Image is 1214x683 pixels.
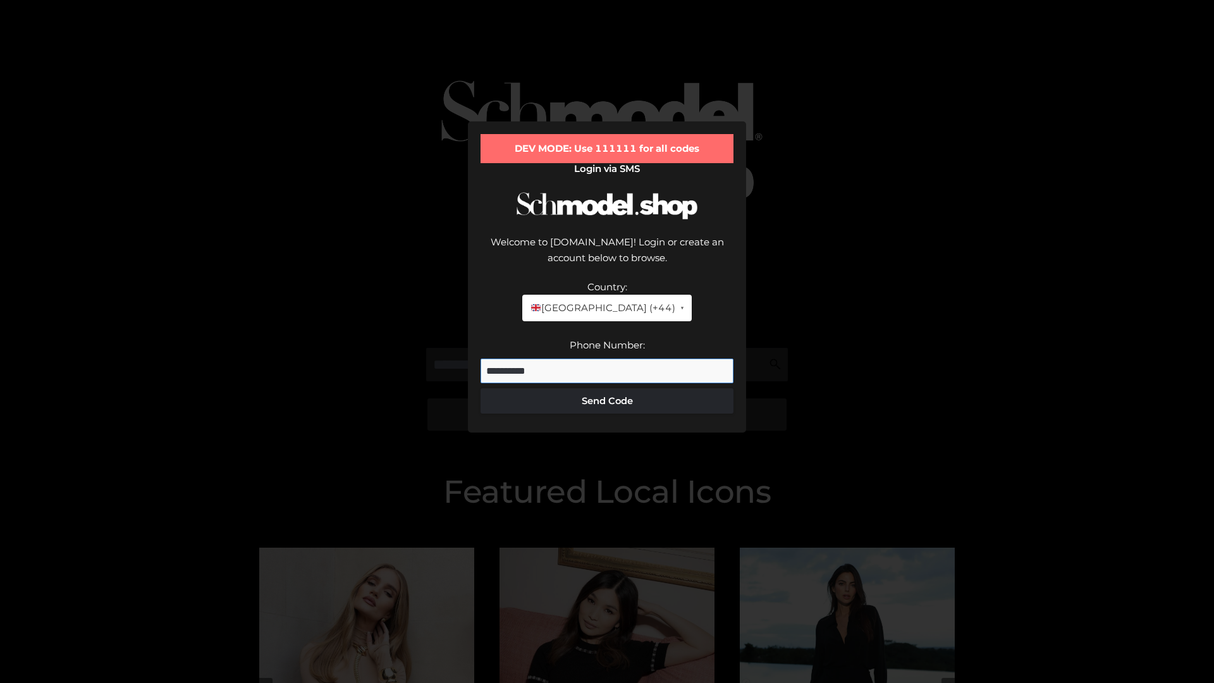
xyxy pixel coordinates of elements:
[481,134,733,163] div: DEV MODE: Use 111111 for all codes
[570,339,645,351] label: Phone Number:
[512,181,702,231] img: Schmodel Logo
[587,281,627,293] label: Country:
[481,163,733,175] h2: Login via SMS
[481,388,733,414] button: Send Code
[530,300,675,316] span: [GEOGRAPHIC_DATA] (+44)
[481,234,733,279] div: Welcome to [DOMAIN_NAME]! Login or create an account below to browse.
[531,303,541,312] img: 🇬🇧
